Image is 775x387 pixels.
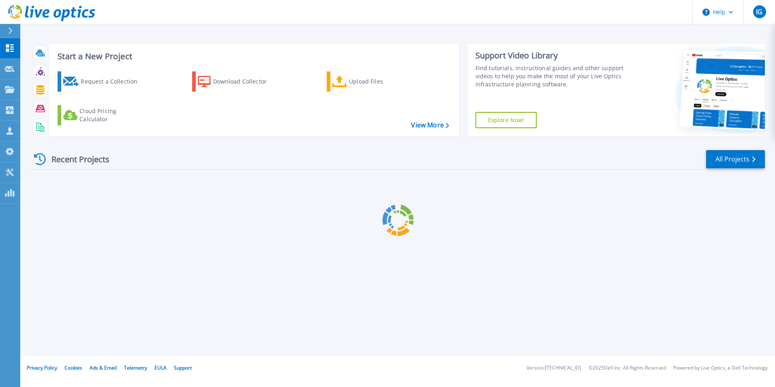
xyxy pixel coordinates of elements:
a: Ads & Email [90,364,117,371]
span: IG [756,9,762,15]
a: All Projects [706,150,765,168]
a: Upload Files [327,71,417,92]
div: Request a Collection [81,73,146,90]
div: Download Collector [213,73,278,90]
div: Support Video Library [475,50,627,61]
a: Privacy Policy [27,364,57,371]
div: Recent Projects [31,149,120,169]
li: Version: [TECHNICAL_ID] [527,365,581,371]
a: Cloud Pricing Calculator [58,105,148,125]
li: Powered by Live Optics, a Dell Technology [673,365,768,371]
a: Telemetry [124,364,147,371]
div: Upload Files [349,73,414,90]
a: Explore Now! [475,112,537,128]
a: Cookies [64,364,82,371]
div: Find tutorials, instructional guides and other support videos to help you make the most of your L... [475,64,627,88]
li: © 2025 Dell Inc. All Rights Reserved [589,365,666,371]
a: EULA [154,364,167,371]
div: Cloud Pricing Calculator [79,107,144,123]
a: View More [411,121,449,129]
a: Request a Collection [58,71,148,92]
a: Support [174,364,192,371]
a: Download Collector [192,71,283,92]
h3: Start a New Project [58,52,449,61]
